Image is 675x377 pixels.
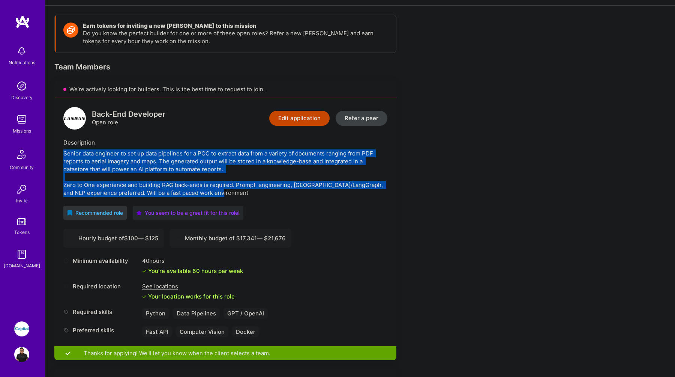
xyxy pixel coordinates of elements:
[14,247,29,262] img: guide book
[63,149,387,197] div: Senior data engineer to set up data pipelines for a POC to extract data from a variety of documen...
[63,23,78,38] img: Token icon
[17,218,26,225] img: tokens
[54,81,396,98] div: We’re actively looking for builders. This is the best time to request to join.
[14,112,29,127] img: teamwork
[142,326,172,337] div: Fast API
[63,327,69,333] i: icon Tag
[173,308,220,319] div: Data Pipelines
[63,139,387,146] div: Description
[142,269,147,273] i: icon Check
[232,326,259,337] div: Docker
[63,257,138,265] div: Minimum availability
[142,308,169,319] div: Python
[16,197,28,205] div: Invite
[14,347,29,362] img: User Avatar
[14,182,29,197] img: Invite
[136,209,240,217] div: You seem to be a great fit for this role!
[223,308,268,319] div: GPT / OpenAI
[63,308,138,316] div: Required skills
[9,59,35,66] div: Notifications
[83,29,388,45] p: Do you know the perfect builder for one or more of these open roles? Refer a new [PERSON_NAME] an...
[175,235,181,241] i: icon Cash
[69,234,158,242] div: Hourly budget of $ 100 — $ 125
[12,321,31,336] a: iCapital: Building an Alternative Investment Marketplace
[10,163,34,171] div: Community
[11,93,33,101] div: Discovery
[63,309,69,315] i: icon Tag
[83,23,388,29] h4: Earn tokens for inviting a new [PERSON_NAME] to this mission
[63,282,138,290] div: Required location
[175,234,286,242] div: Monthly budget of $ 17,341 — $ 21,676
[142,257,243,265] div: 40 hours
[63,107,86,130] img: logo
[92,110,165,126] div: Open role
[67,210,72,216] i: icon RecommendedBadge
[14,44,29,59] img: bell
[136,210,142,216] i: icon PurpleStar
[67,209,123,217] div: Recommended role
[336,111,387,126] button: Refer a peer
[13,127,31,135] div: Missions
[69,235,75,241] i: icon Cash
[269,111,330,126] button: Edit application
[142,282,235,290] div: See locations
[63,326,138,334] div: Preferred skills
[14,321,29,336] img: iCapital: Building an Alternative Investment Marketplace
[12,347,31,362] a: User Avatar
[63,258,69,264] i: icon Clock
[14,78,29,93] img: discovery
[142,293,235,300] div: Your location works for this role
[4,262,40,270] div: [DOMAIN_NAME]
[142,294,147,299] i: icon Check
[63,284,69,289] i: icon Location
[142,267,243,275] div: You're available 60 hours per week
[15,15,30,29] img: logo
[54,346,396,360] div: Thanks for applying! We'll let you know when the client selects a team.
[13,145,31,163] img: Community
[54,62,396,72] div: Team Members
[176,326,228,337] div: Computer Vision
[92,110,165,118] div: Back-End Developer
[14,228,30,236] div: Tokens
